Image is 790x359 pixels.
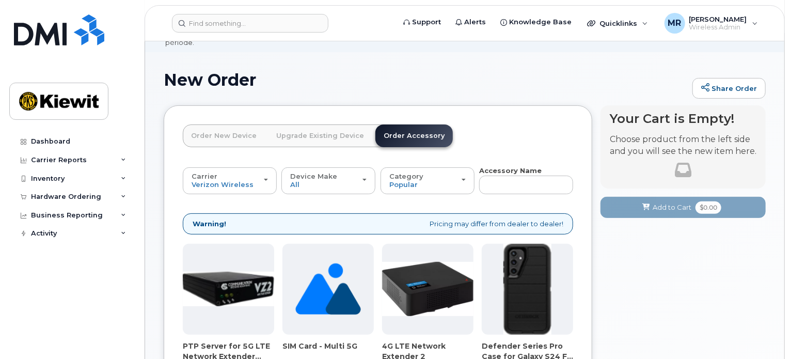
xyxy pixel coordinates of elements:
[580,13,655,34] div: Quicklinks
[192,172,217,180] span: Carrier
[295,244,361,335] img: no_image_found-2caef05468ed5679b831cfe6fc140e25e0c280774317ffc20a367ab7fd17291e.png
[479,166,542,175] strong: Accessory Name
[610,112,756,126] h4: Your Cart is Empty!
[389,180,418,189] span: Popular
[412,17,441,27] span: Support
[183,124,265,147] a: Order New Device
[183,272,274,306] img: Casa_Sysem.png
[503,244,551,335] img: defenders23fe.png
[193,219,226,229] strong: Warning!
[668,17,682,29] span: MR
[268,124,372,147] a: Upgrade Existing Device
[290,172,337,180] span: Device Make
[689,15,747,23] span: [PERSON_NAME]
[509,17,572,27] span: Knowledge Base
[653,202,691,212] span: Add to Cart
[290,180,299,189] span: All
[192,180,254,189] span: Verizon Wireless
[610,134,756,158] p: Choose product from the left side and you will see the new item here.
[448,12,493,33] a: Alerts
[281,167,375,194] button: Device Make All
[745,314,782,351] iframe: Messenger Launcher
[601,197,766,218] button: Add to Cart $0.00
[382,262,473,316] img: 4glte_extender.png
[164,71,687,89] h1: New Order
[657,13,765,34] div: Matt Reifschneider
[389,172,423,180] span: Category
[381,167,475,194] button: Category Popular
[493,12,579,33] a: Knowledge Base
[396,12,448,33] a: Support
[464,17,486,27] span: Alerts
[692,78,766,99] a: Share Order
[696,201,721,214] span: $0.00
[183,213,573,235] div: Pricing may differ from dealer to dealer!
[689,23,747,32] span: Wireless Admin
[599,19,637,27] span: Quicklinks
[172,14,328,33] input: Find something...
[183,167,277,194] button: Carrier Verizon Wireless
[375,124,453,147] a: Order Accessory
